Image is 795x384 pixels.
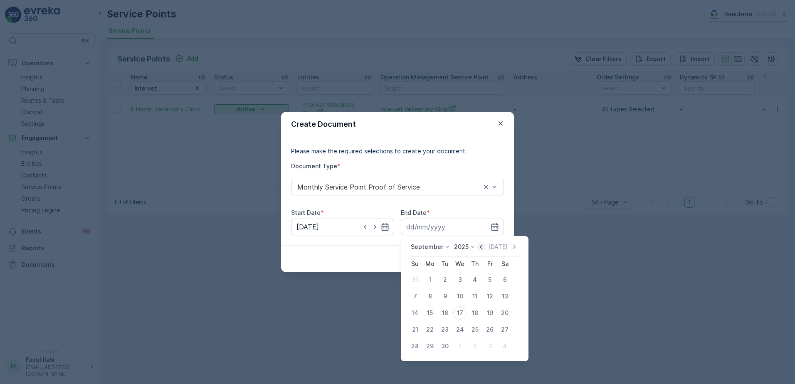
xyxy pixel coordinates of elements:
[423,323,437,336] div: 22
[468,323,481,336] div: 25
[438,340,452,353] div: 30
[468,290,481,303] div: 11
[453,340,467,353] div: 1
[291,162,337,170] label: Document Type
[423,340,437,353] div: 29
[408,323,422,336] div: 21
[454,243,469,251] p: 2025
[438,323,452,336] div: 23
[498,290,511,303] div: 13
[482,256,497,271] th: Friday
[452,256,467,271] th: Wednesday
[453,323,467,336] div: 24
[423,306,437,320] div: 15
[498,306,511,320] div: 20
[291,118,356,130] p: Create Document
[498,340,511,353] div: 4
[483,340,496,353] div: 3
[483,290,496,303] div: 12
[498,273,511,286] div: 6
[291,147,504,155] p: Please make the required selections to create your document.
[468,340,481,353] div: 2
[408,273,422,286] div: 31
[423,273,437,286] div: 1
[467,256,482,271] th: Thursday
[438,273,452,286] div: 2
[408,306,422,320] div: 14
[468,273,481,286] div: 4
[468,306,481,320] div: 18
[411,243,443,251] p: September
[453,273,467,286] div: 3
[483,306,496,320] div: 19
[408,290,422,303] div: 7
[438,306,452,320] div: 16
[401,219,504,235] input: dd/mm/yyyy
[497,256,512,271] th: Saturday
[423,290,437,303] div: 8
[291,219,394,235] input: dd/mm/yyyy
[488,243,508,251] p: [DATE]
[438,290,452,303] div: 9
[422,256,437,271] th: Monday
[453,290,467,303] div: 10
[407,256,422,271] th: Sunday
[408,340,422,353] div: 28
[498,323,511,336] div: 27
[291,209,321,216] label: Start Date
[483,323,496,336] div: 26
[437,256,452,271] th: Tuesday
[401,209,427,216] label: End Date
[483,273,496,286] div: 5
[453,306,467,320] div: 17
